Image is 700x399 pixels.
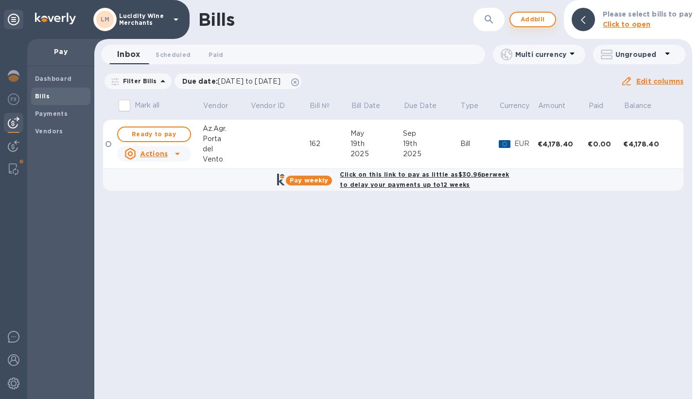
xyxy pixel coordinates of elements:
b: Payments [35,110,68,117]
b: LM [101,16,110,23]
span: Ready to pay [126,128,182,140]
div: Porta [203,134,250,144]
b: Please select bills to pay [603,10,692,18]
p: Vendor ID [251,101,285,111]
p: Bill № [310,101,330,111]
p: Amount [538,101,565,111]
img: Foreign exchange [8,93,19,105]
p: Multi currency [515,50,566,59]
p: Paid [589,101,604,111]
div: 162 [309,139,351,149]
h1: Bills [198,9,234,30]
span: Paid [209,50,223,60]
div: Az.Agr. [203,124,250,134]
img: Logo [35,13,76,24]
span: Due Date [404,101,449,111]
span: Vendor [203,101,241,111]
span: Type [461,101,491,111]
p: Balance [624,101,651,111]
p: Pay [35,47,87,56]
div: €0.00 [588,139,623,149]
span: Vendor ID [251,101,297,111]
p: Currency [500,101,530,111]
div: Unpin categories [4,10,23,29]
div: 19th [350,139,403,149]
b: Click to open [603,20,651,28]
b: Vendors [35,127,63,135]
span: [DATE] to [DATE] [218,77,280,85]
div: 2025 [403,149,460,159]
div: Due date:[DATE] to [DATE] [175,73,302,89]
u: Edit columns [636,77,683,85]
p: Bill Date [351,101,380,111]
button: Ready to pay [117,127,191,142]
p: EUR [514,139,538,149]
div: €4,178.40 [623,139,674,149]
span: Add bill [518,14,547,25]
b: Bills [35,92,50,100]
div: Vento [203,154,250,164]
u: Actions [140,150,168,158]
p: Lucidity Wine Merchants [119,13,168,26]
p: Due Date [404,101,437,111]
div: Sep [403,128,460,139]
p: Ungrouped [615,50,662,59]
p: Type [461,101,478,111]
span: Amount [538,101,578,111]
p: Vendor [203,101,228,111]
span: Bill № [310,101,342,111]
p: Due date : [182,76,286,86]
div: Bill [460,139,499,149]
div: del [203,144,250,154]
div: 19th [403,139,460,149]
button: Addbill [509,12,556,27]
b: Dashboard [35,75,72,82]
b: Click on this link to pay as little as $30.96 per week to delay your payments up to 12 weeks [340,171,509,188]
p: Mark all [135,100,160,110]
span: Inbox [117,48,140,61]
span: Paid [589,101,616,111]
p: Filter Bills [119,77,157,85]
div: €4,178.40 [538,139,588,149]
span: Scheduled [156,50,191,60]
div: May [350,128,403,139]
div: 2025 [350,149,403,159]
span: Balance [624,101,664,111]
span: Bill Date [351,101,393,111]
b: Pay weekly [290,177,328,184]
